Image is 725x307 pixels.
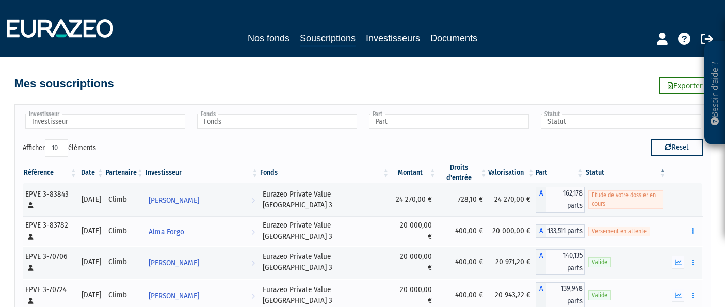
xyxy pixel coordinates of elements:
[536,249,546,275] span: A
[536,224,585,238] div: A - Eurazeo Private Value Europe 3
[546,187,585,213] span: 162,178 parts
[585,163,667,183] th: Statut : activer pour trier la colonne par ordre d&eacute;croissant
[144,252,259,272] a: [PERSON_NAME]
[390,246,437,279] td: 20 000,00 €
[251,253,255,272] i: Voir l'investisseur
[23,163,78,183] th: Référence : activer pour trier la colonne par ordre croissant
[144,221,259,241] a: Alma Forgo
[263,251,386,273] div: Eurazeo Private Value [GEOGRAPHIC_DATA] 3
[149,222,184,241] span: Alma Forgo
[28,298,34,304] i: [Français] Personne physique
[588,190,664,209] span: Etude de votre dossier en cours
[82,225,101,236] div: [DATE]
[144,285,259,305] a: [PERSON_NAME]
[149,191,199,210] span: [PERSON_NAME]
[536,187,585,213] div: A - Eurazeo Private Value Europe 3
[390,216,437,246] td: 20 000,00 €
[7,19,113,38] img: 1732889491-logotype_eurazeo_blanc_rvb.png
[105,246,144,279] td: Climb
[536,163,585,183] th: Part: activer pour trier la colonne par ordre croissant
[709,47,721,140] p: Besoin d'aide ?
[390,183,437,216] td: 24 270,00 €
[390,163,437,183] th: Montant: activer pour trier la colonne par ordre croissant
[149,253,199,272] span: [PERSON_NAME]
[300,31,356,47] a: Souscriptions
[105,216,144,246] td: Climb
[536,224,546,238] span: A
[82,256,101,267] div: [DATE]
[437,246,488,279] td: 400,00 €
[263,284,386,306] div: Eurazeo Private Value [GEOGRAPHIC_DATA] 3
[251,191,255,210] i: Voir l'investisseur
[251,286,255,305] i: Voir l'investisseur
[25,220,74,242] div: EPVE 3-83782
[248,31,289,45] a: Nos fonds
[25,189,74,211] div: EPVE 3-83843
[263,189,386,211] div: Eurazeo Private Value [GEOGRAPHIC_DATA] 3
[149,286,199,305] span: [PERSON_NAME]
[251,222,255,241] i: Voir l'investisseur
[546,224,585,238] span: 133,511 parts
[588,290,611,300] span: Valide
[25,251,74,273] div: EPVE 3-70706
[259,163,390,183] th: Fonds: activer pour trier la colonne par ordre croissant
[45,139,68,157] select: Afficheréléments
[437,163,488,183] th: Droits d'entrée: activer pour trier la colonne par ordre croissant
[14,77,114,90] h4: Mes souscriptions
[437,183,488,216] td: 728,10 €
[588,257,611,267] span: Valide
[28,202,34,208] i: [Français] Personne physique
[488,216,536,246] td: 20 000,00 €
[82,289,101,300] div: [DATE]
[144,163,259,183] th: Investisseur: activer pour trier la colonne par ordre croissant
[144,189,259,210] a: [PERSON_NAME]
[546,249,585,275] span: 140,135 parts
[23,139,96,157] label: Afficher éléments
[536,187,546,213] span: A
[366,31,420,45] a: Investisseurs
[263,220,386,242] div: Eurazeo Private Value [GEOGRAPHIC_DATA] 3
[78,163,105,183] th: Date: activer pour trier la colonne par ordre croissant
[536,249,585,275] div: A - Eurazeo Private Value Europe 3
[105,183,144,216] td: Climb
[488,246,536,279] td: 20 971,20 €
[659,77,711,94] a: Exporter
[488,163,536,183] th: Valorisation: activer pour trier la colonne par ordre croissant
[25,284,74,306] div: EPVE 3-70724
[82,194,101,205] div: [DATE]
[651,139,703,156] button: Reset
[488,183,536,216] td: 24 270,00 €
[105,163,144,183] th: Partenaire: activer pour trier la colonne par ordre croissant
[430,31,477,45] a: Documents
[588,227,650,236] span: Versement en attente
[28,265,34,271] i: [Français] Personne physique
[28,234,34,240] i: [Français] Personne physique
[437,216,488,246] td: 400,00 €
